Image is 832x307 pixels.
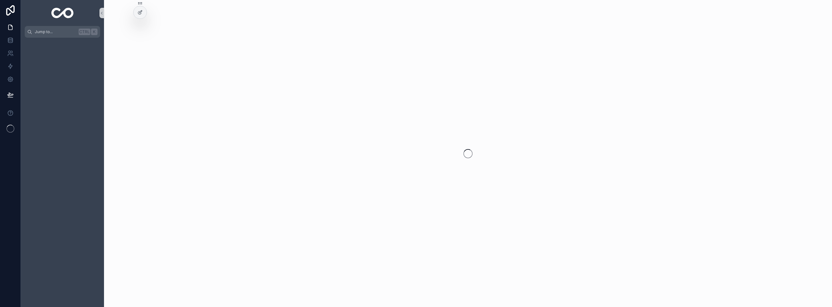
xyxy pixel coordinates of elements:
[79,29,90,35] span: Ctrl
[92,29,97,34] span: K
[25,26,100,38] button: Jump to...CtrlK
[51,8,74,18] img: App logo
[21,38,104,49] div: scrollable content
[35,29,76,34] span: Jump to...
